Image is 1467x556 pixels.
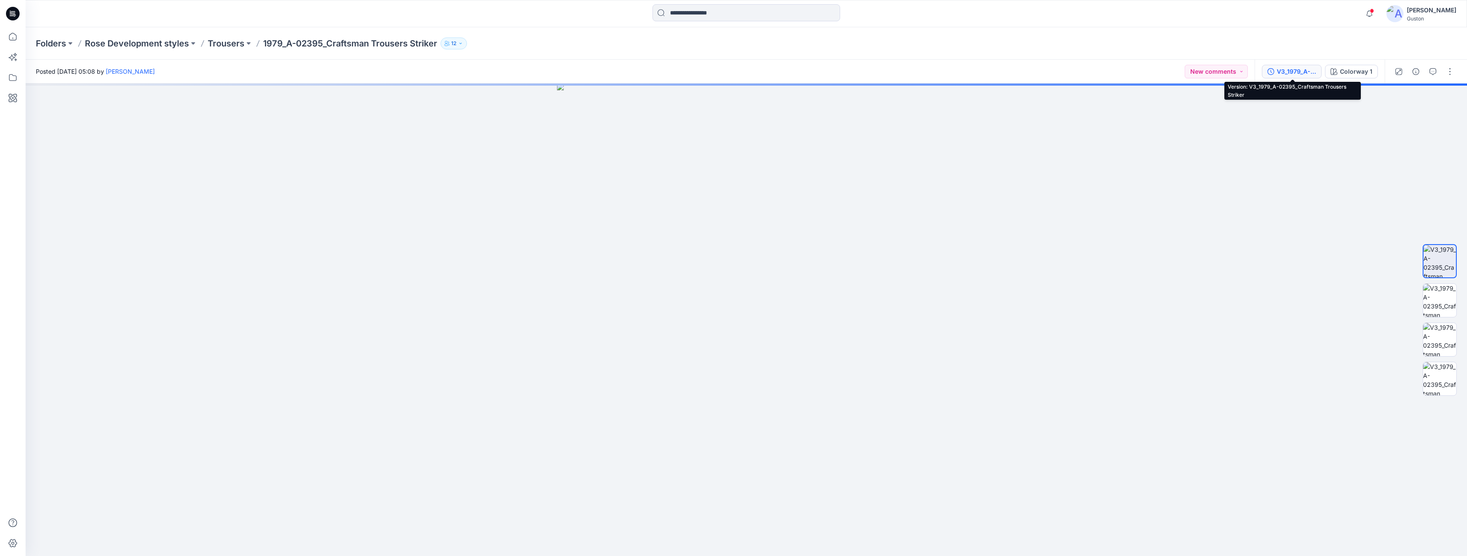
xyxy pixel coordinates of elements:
button: 12 [441,37,467,49]
button: Details [1409,65,1423,78]
img: V3_1979_A-02395_Craftsman Trousers Striker_Colorway 1_Left [1423,323,1456,356]
a: Folders [36,37,66,49]
a: [PERSON_NAME] [106,68,155,75]
img: V3_1979_A-02395_Craftsman Trousers Striker_Colorway 1_Back [1423,284,1456,317]
img: avatar [1386,5,1403,22]
span: Posted [DATE] 05:08 by [36,67,155,76]
button: V3_1979_A-02395_Craftsman Trousers Striker [1262,65,1322,78]
div: [PERSON_NAME] [1407,5,1456,15]
p: 12 [451,39,456,48]
a: Rose Development styles [85,37,189,49]
a: Trousers [208,37,244,49]
img: V3_1979_A-02395_Craftsman Trousers Striker_Colorway 1_Right [1423,362,1456,395]
div: Guston [1407,15,1456,22]
div: V3_1979_A-02395_Craftsman Trousers Striker [1277,67,1316,76]
button: Colorway 1 [1325,65,1378,78]
img: eyJhbGciOiJIUzI1NiIsImtpZCI6IjAiLCJzbHQiOiJzZXMiLCJ0eXAiOiJKV1QifQ.eyJkYXRhIjp7InR5cGUiOiJzdG9yYW... [557,84,935,556]
div: Colorway 1 [1340,67,1372,76]
img: V3_1979_A-02395_Craftsman Trousers Striker_Colorway 1_Front [1424,245,1456,277]
p: 1979_A-02395_Craftsman Trousers Striker [263,37,437,49]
